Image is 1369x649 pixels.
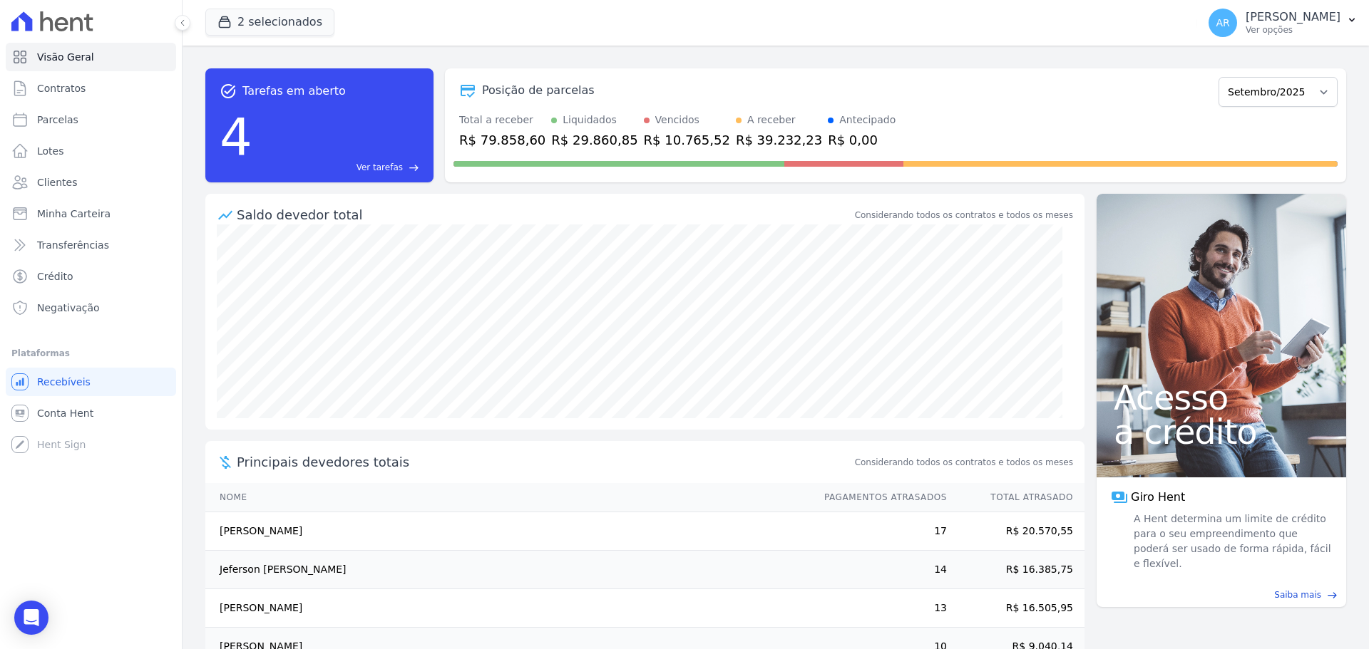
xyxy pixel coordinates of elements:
[37,269,73,284] span: Crédito
[747,113,796,128] div: A receber
[6,399,176,427] a: Conta Hent
[811,589,948,628] td: 13
[205,9,334,36] button: 2 selecionados
[1216,18,1229,28] span: AR
[948,551,1085,589] td: R$ 16.385,75
[1327,590,1338,601] span: east
[855,209,1073,222] div: Considerando todos os contratos e todos os meses
[37,375,91,389] span: Recebíveis
[1197,3,1369,43] button: AR [PERSON_NAME] Ver opções
[6,168,176,197] a: Clientes
[459,130,545,150] div: R$ 79.858,60
[37,144,64,158] span: Lotes
[237,452,852,472] span: Principais devedores totais
[409,162,419,173] span: east
[37,207,111,221] span: Minha Carteira
[37,50,94,64] span: Visão Geral
[37,406,93,420] span: Conta Hent
[357,161,403,174] span: Ver tarefas
[6,199,176,228] a: Minha Carteira
[1274,588,1321,601] span: Saiba mais
[551,130,637,150] div: R$ 29.860,85
[37,175,77,189] span: Clientes
[6,231,176,259] a: Transferências
[839,113,896,128] div: Antecipado
[855,456,1073,469] span: Considerando todos os contratos e todos os meses
[948,483,1085,512] th: Total Atrasado
[948,512,1085,551] td: R$ 20.570,55
[655,113,699,128] div: Vencidos
[6,43,176,71] a: Visão Geral
[37,301,100,315] span: Negativação
[948,589,1085,628] td: R$ 16.505,95
[644,130,730,150] div: R$ 10.765,52
[237,205,852,224] div: Saldo devedor total
[205,589,811,628] td: [PERSON_NAME]
[1246,24,1340,36] p: Ver opções
[37,238,109,252] span: Transferências
[6,105,176,134] a: Parcelas
[6,74,176,103] a: Contratos
[205,551,811,589] td: Jeferson [PERSON_NAME]
[220,100,252,174] div: 4
[811,551,948,589] td: 14
[811,512,948,551] td: 17
[1131,512,1332,571] span: A Hent determina um limite de crédito para o seu empreendimento que poderá ser usado de forma ráp...
[6,368,176,396] a: Recebíveis
[563,113,617,128] div: Liquidados
[37,113,78,127] span: Parcelas
[1114,415,1329,449] span: a crédito
[220,83,237,100] span: task_alt
[1246,10,1340,24] p: [PERSON_NAME]
[1131,489,1185,506] span: Giro Hent
[11,345,170,362] div: Plataformas
[459,113,545,128] div: Total a receber
[14,601,48,635] div: Open Intercom Messenger
[828,130,896,150] div: R$ 0,00
[6,137,176,165] a: Lotes
[242,83,346,100] span: Tarefas em aberto
[1114,380,1329,415] span: Acesso
[6,294,176,322] a: Negativação
[37,81,86,95] span: Contratos
[205,512,811,551] td: [PERSON_NAME]
[6,262,176,291] a: Crédito
[205,483,811,512] th: Nome
[482,82,595,99] div: Posição de parcelas
[258,161,419,174] a: Ver tarefas east
[811,483,948,512] th: Pagamentos Atrasados
[1105,588,1338,601] a: Saiba mais east
[736,130,822,150] div: R$ 39.232,23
